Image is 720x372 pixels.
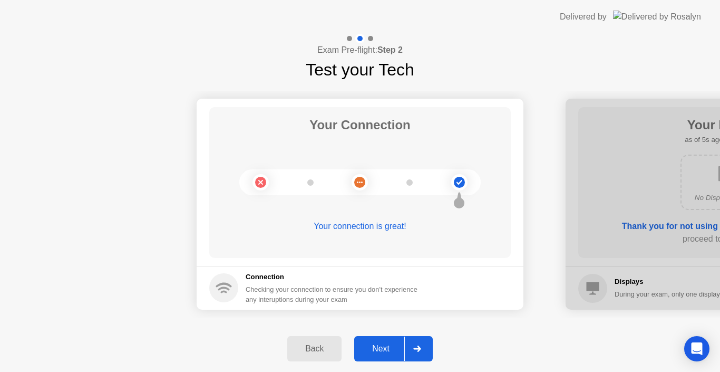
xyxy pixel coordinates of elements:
[290,344,338,354] div: Back
[357,344,404,354] div: Next
[377,45,403,54] b: Step 2
[354,336,433,361] button: Next
[560,11,607,23] div: Delivered by
[287,336,342,361] button: Back
[309,116,411,135] h1: Your Connection
[684,336,709,361] div: Open Intercom Messenger
[613,11,701,23] img: Delivered by Rosalyn
[209,220,511,233] div: Your connection is great!
[306,57,414,82] h1: Test your Tech
[246,284,424,304] div: Checking your connection to ensure you don’t experience any interuptions during your exam
[317,44,403,56] h4: Exam Pre-flight:
[246,272,424,282] h5: Connection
